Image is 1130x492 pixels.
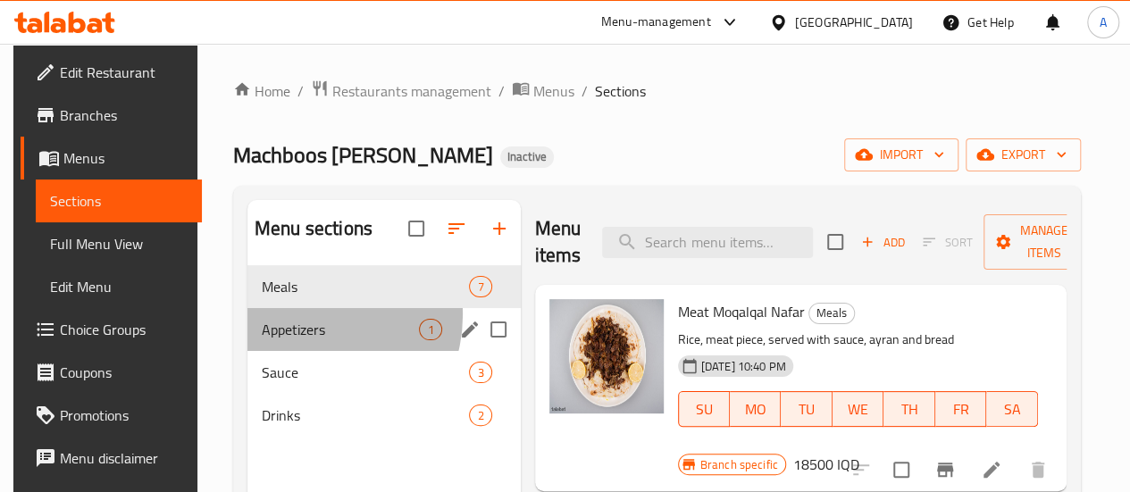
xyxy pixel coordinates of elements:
[21,308,202,351] a: Choice Groups
[262,362,469,383] span: Sauce
[678,329,1038,351] p: Rice, meat piece, served with sauce, ayran and bread
[21,137,202,179] a: Menus
[60,447,188,469] span: Menu disclaimer
[924,448,967,491] button: Branch-specific-item
[50,233,188,254] span: Full Menu View
[858,232,907,253] span: Add
[247,258,521,444] nav: Menu sections
[998,220,1089,264] span: Manage items
[332,80,491,102] span: Restaurants management
[470,364,490,381] span: 3
[891,396,927,422] span: TH
[883,391,934,427] button: TH
[50,276,188,297] span: Edit Menu
[398,210,435,247] span: Select all sections
[582,80,588,102] li: /
[419,319,441,340] div: items
[1017,448,1059,491] button: delete
[470,407,490,424] span: 2
[36,179,202,222] a: Sections
[984,214,1103,270] button: Manage items
[833,391,883,427] button: WE
[60,104,188,126] span: Branches
[808,303,855,324] div: Meals
[981,459,1002,480] a: Edit menu item
[498,80,505,102] li: /
[469,404,491,426] div: items
[737,396,774,422] span: MO
[854,229,911,256] span: Add item
[470,279,490,296] span: 7
[911,229,984,256] span: Select section first
[693,456,785,473] span: Branch specific
[730,391,781,427] button: MO
[966,138,1081,171] button: export
[512,79,574,103] a: Menus
[535,215,582,269] h2: Menu items
[549,299,664,413] img: Meat Moqalqal Nafar
[36,222,202,265] a: Full Menu View
[980,144,1067,166] span: export
[420,321,440,338] span: 1
[36,265,202,308] a: Edit Menu
[247,351,521,394] div: Sauce3
[678,391,730,427] button: SU
[788,396,824,422] span: TU
[478,207,521,250] button: Add section
[858,144,944,166] span: import
[601,12,711,33] div: Menu-management
[21,394,202,437] a: Promotions
[854,229,911,256] button: Add
[247,308,521,351] div: Appetizers1edit
[262,319,419,340] span: Appetizers
[262,276,469,297] span: Meals
[793,452,859,477] h6: 18500 IQD
[883,451,920,488] span: Select to update
[233,135,493,175] span: Machboos [PERSON_NAME]
[809,303,854,323] span: Meals
[21,351,202,394] a: Coupons
[60,404,188,426] span: Promotions
[986,391,1037,427] button: SA
[297,80,304,102] li: /
[63,147,188,169] span: Menus
[21,51,202,94] a: Edit Restaurant
[21,94,202,137] a: Branches
[233,79,1081,103] nav: breadcrumb
[678,298,805,325] span: Meat Moqalqal Nafar
[1100,13,1107,32] span: A
[844,138,958,171] button: import
[255,215,372,242] h2: Menu sections
[942,396,979,422] span: FR
[686,396,723,422] span: SU
[60,362,188,383] span: Coupons
[781,391,832,427] button: TU
[435,207,478,250] span: Sort sections
[694,358,793,375] span: [DATE] 10:40 PM
[247,394,521,437] div: Drinks2
[469,362,491,383] div: items
[456,316,483,343] button: edit
[840,396,876,422] span: WE
[816,223,854,261] span: Select section
[21,437,202,479] a: Menu disclaimer
[993,396,1030,422] span: SA
[311,79,491,103] a: Restaurants management
[935,391,986,427] button: FR
[795,13,913,32] div: [GEOGRAPHIC_DATA]
[469,276,491,297] div: items
[595,80,646,102] span: Sections
[602,227,813,258] input: search
[60,62,188,83] span: Edit Restaurant
[233,80,290,102] a: Home
[500,149,554,164] span: Inactive
[60,319,188,340] span: Choice Groups
[262,404,469,426] span: Drinks
[533,80,574,102] span: Menus
[500,146,554,168] div: Inactive
[50,190,188,212] span: Sections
